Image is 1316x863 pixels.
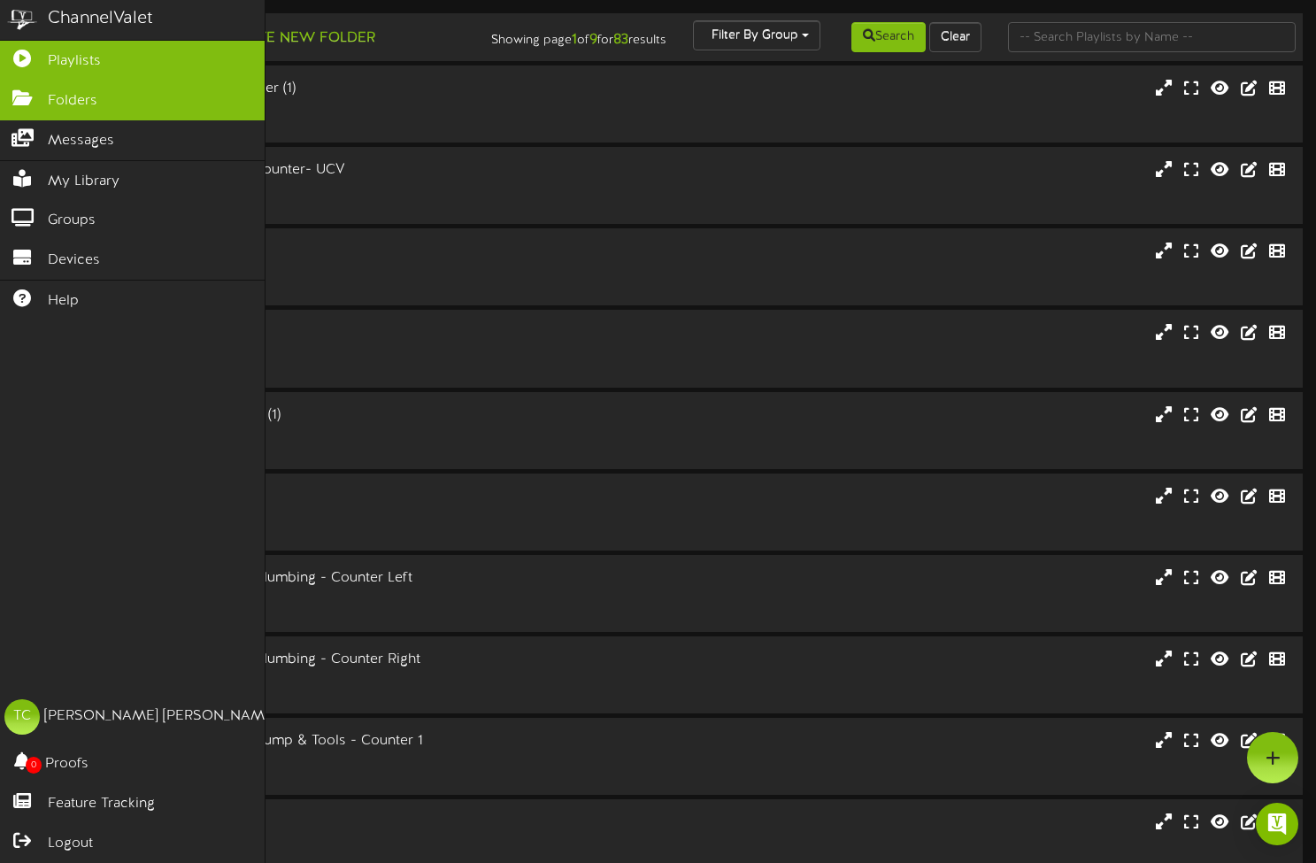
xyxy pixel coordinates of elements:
[71,114,563,129] div: # 14588
[71,425,563,440] div: Landscape ( 16:9 )
[851,22,926,52] button: Search
[48,131,114,151] span: Messages
[4,699,40,735] div: TC
[1008,22,1296,52] input: -- Search Playlists by Name --
[71,405,563,426] div: Denver Utilities - Counter (1)
[71,99,563,114] div: Landscape ( 16:9 )
[71,833,563,848] div: Landscape ( 16:9 )
[71,343,563,358] div: Landscape ( 16:9 )
[71,813,563,833] div: Heber - Counter (1)
[71,323,563,343] div: Cedar City Main Counter
[71,568,563,589] div: [PERSON_NAME] West Plumbing - Counter Left
[589,32,597,48] strong: 9
[45,754,89,774] span: Proofs
[71,160,563,181] div: [PERSON_NAME] Main Counter- UCV
[1256,803,1298,845] div: Open Intercom Messenger
[71,487,563,507] div: Electric Motors 1
[693,20,820,50] button: Filter By Group
[48,250,100,271] span: Devices
[26,757,42,774] span: 0
[572,32,577,48] strong: 1
[48,172,119,192] span: My Library
[48,794,155,814] span: Feature Tracking
[71,731,563,751] div: [PERSON_NAME] West Pump & Tools - Counter 1
[71,242,563,262] div: Cedar City - Counter (1)
[48,51,101,72] span: Playlists
[71,79,563,99] div: [PERSON_NAME] - Counter (1)
[48,6,153,32] div: ChannelValet
[613,32,628,48] strong: 83
[71,685,563,700] div: # 11781
[71,604,563,619] div: # 11780
[48,291,79,312] span: Help
[44,706,277,727] div: [PERSON_NAME] [PERSON_NAME]
[71,196,563,211] div: # 16066
[71,650,563,670] div: [PERSON_NAME] West Plumbing - Counter Right
[71,440,563,455] div: # 14589
[48,211,96,231] span: Groups
[71,181,563,196] div: Landscape ( 16:9 )
[71,522,563,537] div: # 12596
[71,589,563,604] div: Landscape ( 16:9 )
[48,91,97,112] span: Folders
[71,848,563,863] div: # 13337
[71,262,563,277] div: Landscape ( 16:9 )
[204,27,381,50] button: Create New Folder
[48,834,93,854] span: Logout
[929,22,981,52] button: Clear
[71,670,563,685] div: Landscape ( 16:9 )
[71,277,563,292] div: # 13344
[71,767,563,782] div: # 11887
[71,358,563,374] div: # 7921
[71,751,563,767] div: Landscape ( 16:9 )
[71,506,563,521] div: Landscape ( 16:9 )
[471,20,681,50] div: Showing page of for results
